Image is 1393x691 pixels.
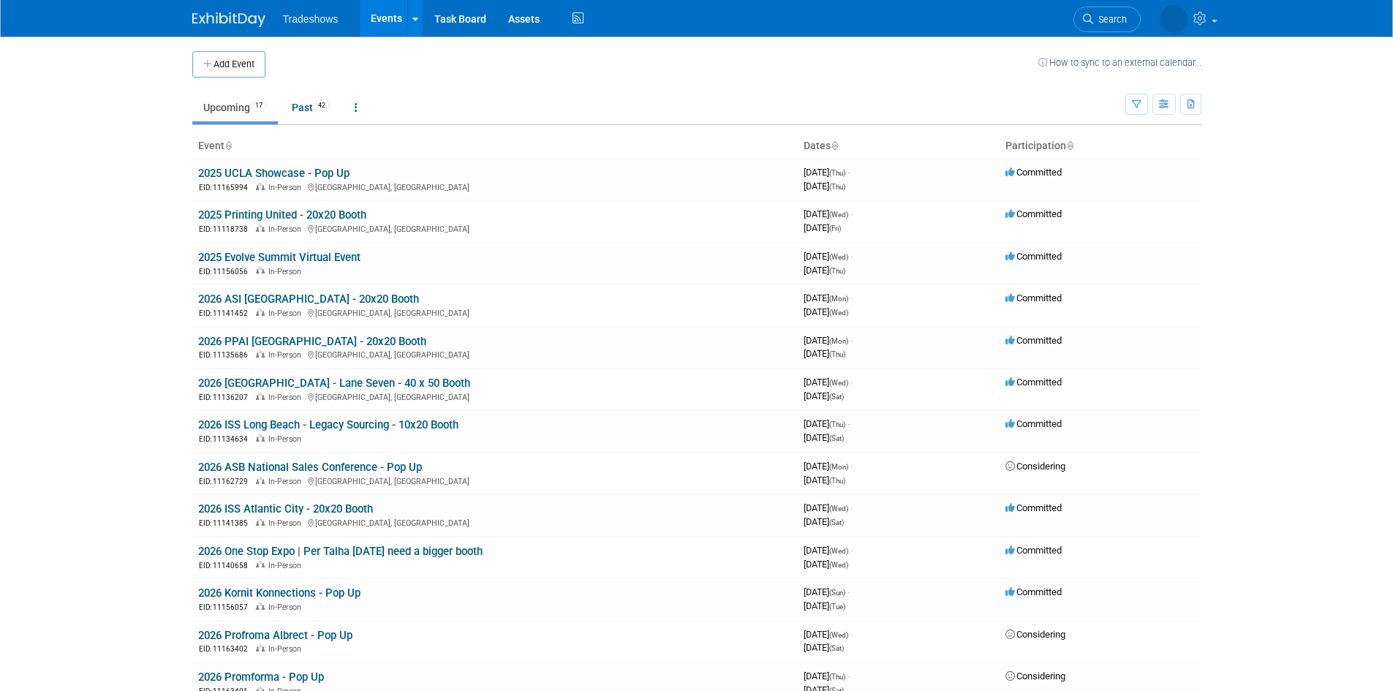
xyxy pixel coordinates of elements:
span: [DATE] [804,502,853,513]
span: In-Person [268,267,306,276]
a: 2026 One Stop Expo | Per Talha [DATE] need a bigger booth [198,545,483,558]
span: [DATE] [804,208,853,219]
span: [DATE] [804,167,850,178]
th: Participation [1000,134,1201,159]
span: - [850,461,853,472]
span: [DATE] [804,559,848,570]
img: In-Person Event [256,267,265,274]
img: In-Person Event [256,518,265,526]
img: In-Person Event [256,393,265,400]
img: In-Person Event [256,603,265,610]
span: Committed [1005,251,1062,262]
span: (Sat) [829,518,844,526]
span: In-Person [268,477,306,486]
span: [DATE] [804,390,844,401]
span: EID: 11141385 [199,519,254,527]
span: In-Person [268,224,306,234]
img: ExhibitDay [192,12,265,27]
span: - [847,671,850,681]
span: [DATE] [804,335,853,346]
span: EID: 11163402 [199,645,254,653]
span: [DATE] [804,600,845,611]
span: [DATE] [804,671,850,681]
span: - [850,629,853,640]
img: In-Person Event [256,224,265,232]
span: Committed [1005,292,1062,303]
span: [DATE] [804,222,841,233]
span: (Fri) [829,224,841,233]
span: [DATE] [804,432,844,443]
span: In-Person [268,434,306,444]
span: - [850,335,853,346]
span: Committed [1005,418,1062,429]
span: EID: 11165994 [199,184,254,192]
span: Committed [1005,167,1062,178]
span: (Wed) [829,631,848,639]
a: 2025 UCLA Showcase - Pop Up [198,167,350,180]
a: 2026 ASB National Sales Conference - Pop Up [198,461,422,474]
span: In-Person [268,518,306,528]
button: Add Event [192,51,265,78]
span: (Mon) [829,463,848,471]
span: In-Person [268,350,306,360]
span: [DATE] [804,348,845,359]
span: [DATE] [804,629,853,640]
span: - [847,167,850,178]
span: [DATE] [804,461,853,472]
span: [DATE] [804,516,844,527]
span: Committed [1005,208,1062,219]
span: In-Person [268,644,306,654]
span: [DATE] [804,475,845,486]
img: In-Person Event [256,183,265,190]
span: (Mon) [829,295,848,303]
a: Past42 [281,94,341,121]
div: [GEOGRAPHIC_DATA], [GEOGRAPHIC_DATA] [198,516,792,529]
span: In-Person [268,309,306,318]
span: (Sat) [829,644,844,652]
span: [DATE] [804,586,850,597]
span: - [850,292,853,303]
span: - [847,418,850,429]
span: [DATE] [804,418,850,429]
span: - [850,502,853,513]
span: - [850,251,853,262]
span: (Thu) [829,350,845,358]
img: Janet Wong [1160,5,1188,33]
div: [GEOGRAPHIC_DATA], [GEOGRAPHIC_DATA] [198,306,792,319]
img: In-Person Event [256,309,265,316]
span: (Wed) [829,211,848,219]
span: EID: 11141452 [199,309,254,317]
span: In-Person [268,183,306,192]
a: Sort by Event Name [224,140,232,151]
span: Considering [1005,629,1065,640]
div: [GEOGRAPHIC_DATA], [GEOGRAPHIC_DATA] [198,181,792,193]
a: How to sync to an external calendar... [1038,57,1201,68]
span: EID: 11140658 [199,562,254,570]
a: 2026 ISS Atlantic City - 20x20 Booth [198,502,373,516]
a: 2026 Kornit Konnections - Pop Up [198,586,360,600]
span: (Wed) [829,561,848,569]
span: (Wed) [829,379,848,387]
span: (Thu) [829,267,845,275]
span: (Thu) [829,673,845,681]
span: Committed [1005,545,1062,556]
span: [DATE] [804,265,845,276]
div: [GEOGRAPHIC_DATA], [GEOGRAPHIC_DATA] [198,390,792,403]
span: Committed [1005,502,1062,513]
span: Committed [1005,586,1062,597]
span: - [850,545,853,556]
span: (Wed) [829,309,848,317]
div: [GEOGRAPHIC_DATA], [GEOGRAPHIC_DATA] [198,348,792,360]
span: EID: 11156056 [199,268,254,276]
span: EID: 11156057 [199,603,254,611]
span: - [850,208,853,219]
span: [DATE] [804,642,844,653]
a: 2025 Printing United - 20x20 Booth [198,208,366,222]
span: In-Person [268,393,306,402]
span: In-Person [268,603,306,612]
span: Considering [1005,461,1065,472]
a: Sort by Participation Type [1066,140,1073,151]
span: (Thu) [829,477,845,485]
span: (Thu) [829,420,845,428]
span: (Thu) [829,169,845,177]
